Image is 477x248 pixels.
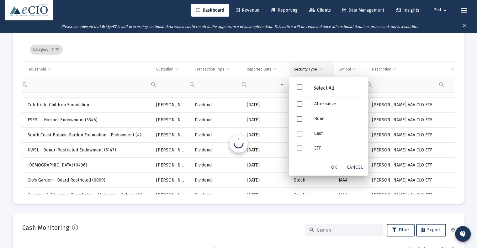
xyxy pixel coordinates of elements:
div: Alternative [309,97,366,111]
td: Column Custodian [152,62,190,77]
span: Export [421,227,441,233]
span: OK [331,165,337,170]
td: [PERSON_NAME] AAA CLO ETF [368,143,439,158]
td: [PERSON_NAME] AAA CLO ETF [368,188,439,203]
td: [DATE] [242,98,289,113]
a: Clients [304,4,336,17]
span: Data Management [342,8,384,13]
td: Greater LA Education Foundation - Students in School (3655) [23,188,152,203]
span: Show filter options for column 'Symbol' [352,67,357,71]
td: [DATE] [242,173,289,188]
td: UWSL - Donor-Restricted Endowment (5147) [23,143,152,158]
div: ETF [309,141,366,156]
td: Dividend [190,113,242,128]
a: Dashboard [191,4,229,17]
td: Column Household [23,62,152,77]
td: Filter cell [23,77,152,92]
td: JAAA [334,188,368,203]
a: Reporting [266,4,303,17]
td: Filter cell [368,77,439,92]
div: Category [30,45,63,55]
td: Dividend [190,188,242,203]
span: Revenue [236,8,259,13]
span: Show filter options for column 'Quantity' [450,67,455,71]
td: [PERSON_NAME] AAA CLO ETF [368,128,439,143]
div: Mutual Fund [309,156,366,170]
td: Column Description [368,62,439,77]
span: Show filter options for column 'Description' [392,67,397,71]
h2: Cash Monitoring [22,223,69,233]
button: Phil [426,4,456,16]
div: Cancel [344,162,366,173]
td: Column Reported Date [242,62,289,77]
a: Insights [391,4,424,17]
td: Dividend [190,128,242,143]
span: Insights [396,8,419,13]
td: [DATE] [242,128,289,143]
td: JAAA [334,173,368,188]
div: Filter options [289,77,368,176]
td: [PERSON_NAME] [152,188,190,203]
span: Filter [392,227,409,233]
td: [DATE] [242,143,289,158]
a: Data Management [337,4,389,17]
div: Data grid toolbar [30,38,451,61]
td: [DEMOGRAPHIC_DATA] (9406) [23,158,152,173]
div: Reported Date [247,67,272,72]
td: Stock [289,188,334,203]
td: [PERSON_NAME] [152,143,190,158]
span: Clients [309,8,331,13]
div: Custodian [156,67,173,72]
td: [DATE] [242,113,289,128]
img: Dashboard [10,4,48,17]
button: Export [416,224,446,236]
span: Show filter options for column 'Household' [47,67,52,71]
td: [PERSON_NAME] AAA CLO ETF [368,98,439,113]
td: Column Symbol [334,62,368,77]
div: Data grid [22,38,455,194]
mat-icon: contact_support [459,230,467,238]
div: Description [372,67,391,72]
td: Stock [289,173,334,188]
td: [PERSON_NAME] [152,158,190,173]
td: Column Security Type [289,62,334,77]
div: Select All [302,85,345,91]
td: [PERSON_NAME] [152,113,190,128]
td: South Coast Botanic Garden Foundation - Endowment (4273) [23,128,152,143]
td: [PERSON_NAME] [152,173,190,188]
td: Column Quantity [440,62,475,77]
td: Dividend [190,173,242,188]
td: [DATE] [242,188,289,203]
td: Filter cell [440,77,475,92]
td: FSFPL - Hormel Endowment (3346) [23,113,152,128]
span: Phil [433,8,441,13]
div: Security Type [294,67,317,72]
input: Search [317,228,379,233]
td: [PERSON_NAME] [152,128,190,143]
td: Dividend [190,158,242,173]
span: Dashboard [196,8,224,13]
td: Filter cell [152,77,190,92]
td: [PERSON_NAME] AAA CLO ETF [368,113,439,128]
span: Reporting [271,8,298,13]
td: Gio's Garden - Board Restricted (0809) [23,173,152,188]
td: [PERSON_NAME] AAA CLO ETF [368,158,439,173]
td: Column Transaction Type [190,62,242,77]
i: Please be advised that BridgeFT is still processing custodial data which could result in the appe... [61,24,418,29]
mat-icon: arrow_drop_down [441,4,449,17]
span: Show filter options for column 'Transaction Type' [225,67,230,71]
div: Bond [309,111,366,126]
td: Dividend [190,143,242,158]
td: [PERSON_NAME] [152,98,190,113]
a: Revenue [231,4,264,17]
span: Cancel [347,165,363,170]
span: Show filter options for column 'undefined' [55,47,60,52]
td: [PERSON_NAME] AAA CLO ETF [368,173,439,188]
td: [DATE] [242,158,289,173]
div: Symbol [339,67,351,72]
div: Household [28,67,46,72]
button: Filter [387,224,415,236]
td: Filter cell [242,77,289,92]
div: Transaction Type [195,67,225,72]
td: Filter cell [190,77,242,92]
